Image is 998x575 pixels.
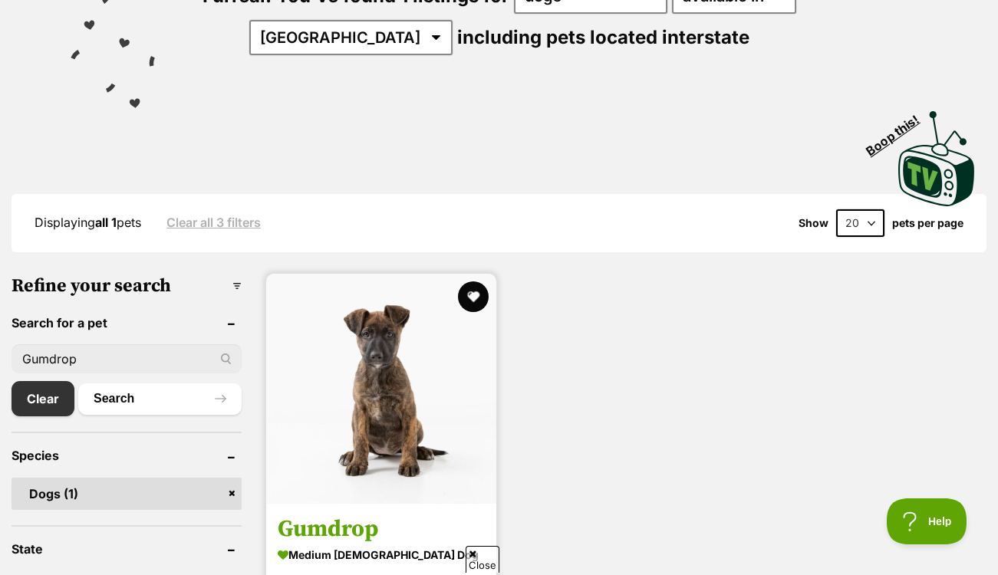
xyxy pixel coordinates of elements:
input: Toby [12,344,242,373]
header: Species [12,449,242,462]
span: Close [466,546,499,573]
header: Search for a pet [12,316,242,330]
span: Show [799,217,828,229]
h3: Refine your search [12,275,242,297]
strong: all 1 [95,215,117,230]
h3: Gumdrop [278,514,485,544]
img: PetRescue TV logo [898,111,975,206]
a: Clear [12,381,74,416]
span: Displaying pets [35,215,141,230]
iframe: Help Scout Beacon - Open [887,498,967,544]
header: State [12,542,242,556]
a: Dogs (1) [12,478,242,510]
button: Search [78,383,242,414]
a: Boop this! [898,97,975,209]
img: Gumdrop - German Shepherd Dog [266,274,496,504]
button: favourite [458,281,489,312]
a: Clear all 3 filters [166,215,261,229]
span: Boop this! [864,103,934,158]
strong: medium [DEMOGRAPHIC_DATA] Dog [278,544,485,566]
span: including pets located interstate [457,26,749,48]
label: pets per page [892,217,963,229]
